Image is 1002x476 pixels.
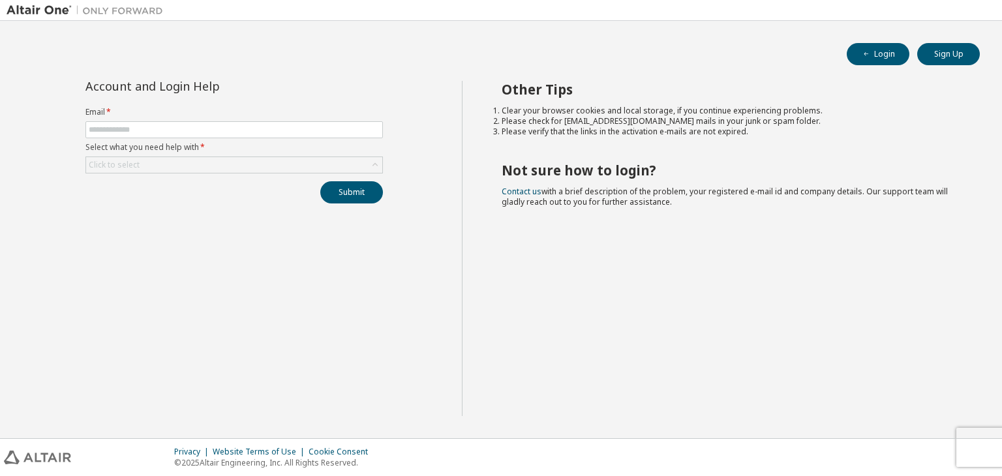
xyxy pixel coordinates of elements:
div: Click to select [89,160,140,170]
li: Please verify that the links in the activation e-mails are not expired. [502,126,957,137]
div: Cookie Consent [309,447,376,457]
button: Sign Up [917,43,980,65]
a: Contact us [502,186,541,197]
label: Email [85,107,383,117]
li: Please check for [EMAIL_ADDRESS][DOMAIN_NAME] mails in your junk or spam folder. [502,116,957,126]
h2: Other Tips [502,81,957,98]
div: Privacy [174,447,213,457]
div: Account and Login Help [85,81,324,91]
label: Select what you need help with [85,142,383,153]
div: Website Terms of Use [213,447,309,457]
h2: Not sure how to login? [502,162,957,179]
button: Login [847,43,909,65]
li: Clear your browser cookies and local storage, if you continue experiencing problems. [502,106,957,116]
button: Submit [320,181,383,203]
div: Click to select [86,157,382,173]
span: with a brief description of the problem, your registered e-mail id and company details. Our suppo... [502,186,948,207]
img: altair_logo.svg [4,451,71,464]
p: © 2025 Altair Engineering, Inc. All Rights Reserved. [174,457,376,468]
img: Altair One [7,4,170,17]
